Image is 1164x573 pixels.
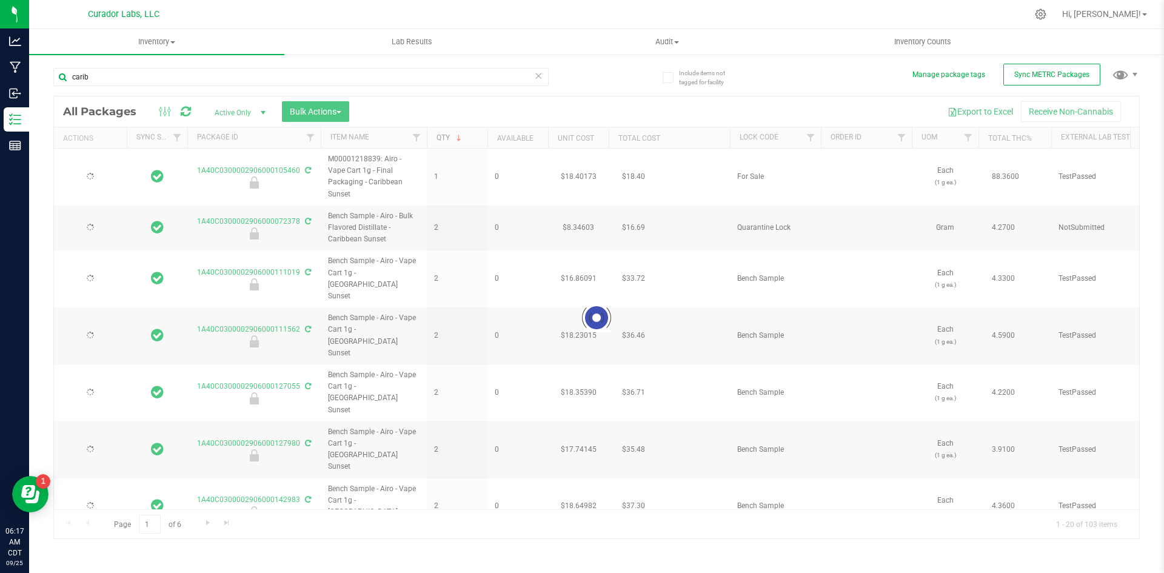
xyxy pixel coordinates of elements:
[284,29,540,55] a: Lab Results
[9,35,21,47] inline-svg: Analytics
[5,526,24,558] p: 06:17 AM CDT
[9,113,21,126] inline-svg: Inventory
[540,29,795,55] a: Audit
[5,558,24,568] p: 09/25
[53,68,549,86] input: Search Package ID, Item Name, SKU, Lot or Part Number...
[1062,9,1141,19] span: Hi, [PERSON_NAME]!
[1033,8,1048,20] div: Manage settings
[1014,70,1089,79] span: Sync METRC Packages
[9,139,21,152] inline-svg: Reports
[9,61,21,73] inline-svg: Manufacturing
[29,36,284,47] span: Inventory
[29,29,284,55] a: Inventory
[878,36,968,47] span: Inventory Counts
[534,68,543,84] span: Clear
[36,474,50,489] iframe: Resource center unread badge
[88,9,159,19] span: Curador Labs, LLC
[912,70,985,80] button: Manage package tags
[795,29,1051,55] a: Inventory Counts
[375,36,449,47] span: Lab Results
[1003,64,1100,85] button: Sync METRC Packages
[12,476,48,512] iframe: Resource center
[540,36,794,47] span: Audit
[679,69,740,87] span: Include items not tagged for facility
[9,87,21,99] inline-svg: Inbound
